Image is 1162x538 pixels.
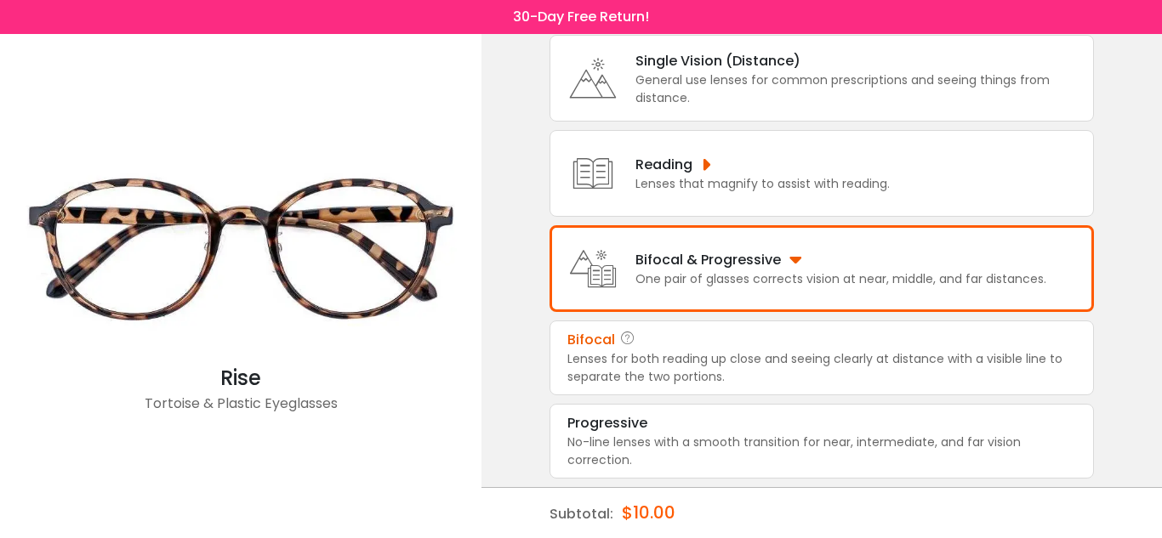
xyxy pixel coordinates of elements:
[567,330,615,350] div: Bifocal
[635,71,1085,107] div: General use lenses for common prescriptions and seeing things from distance.
[635,249,1046,270] div: Bifocal & Progressive
[635,154,890,175] div: Reading
[619,330,636,350] i: Bifocal
[622,488,675,537] div: $10.00
[635,175,890,193] div: Lenses that magnify to assist with reading.
[567,413,647,433] div: Progressive
[567,433,1076,469] div: No-line lenses with a smooth transition for near, intermediate, and far vision correction.
[635,50,1085,71] div: Single Vision (Distance)
[9,363,473,394] div: Rise
[635,270,1046,288] div: One pair of glasses corrects vision at near, middle, and far distances.
[9,131,473,363] img: Tortoise Rise - Plastic Eyeglasses
[567,350,1076,386] div: Lenses for both reading up close and seeing clearly at distance with a visible line to separate t...
[9,394,473,428] div: Tortoise & Plastic Eyeglasses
